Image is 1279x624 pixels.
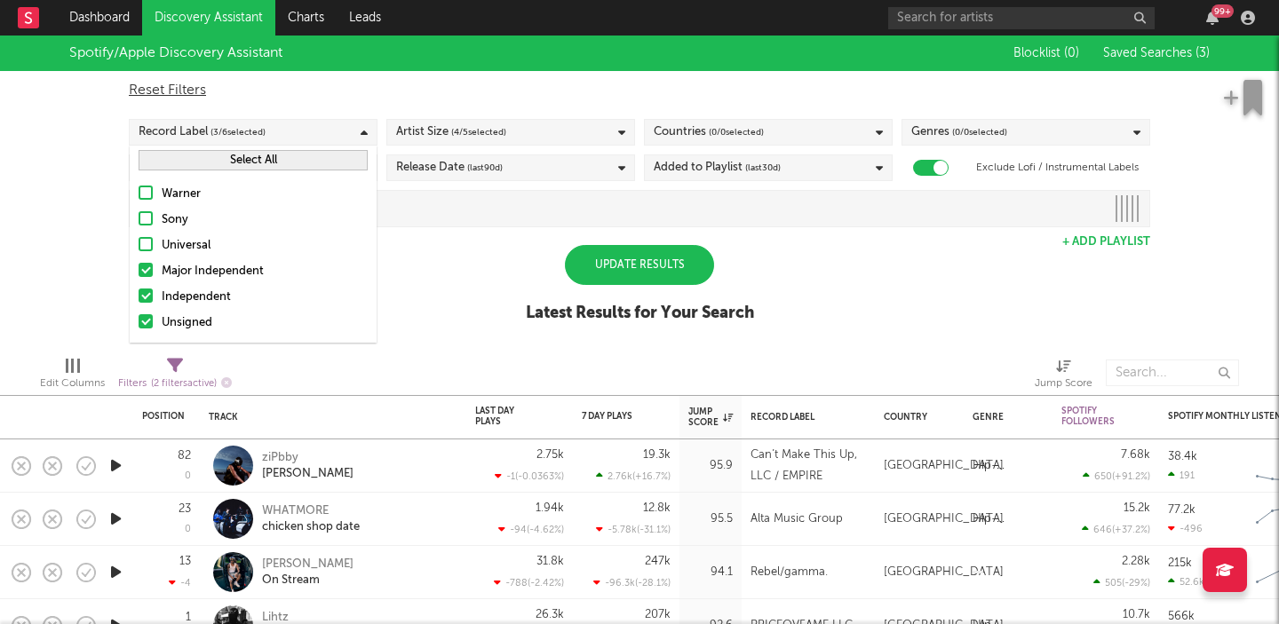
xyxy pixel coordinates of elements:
[1121,449,1150,461] div: 7.68k
[1083,470,1150,482] div: 650 ( +91.2 % )
[952,122,1007,143] span: ( 0 / 0 selected)
[262,466,354,482] div: [PERSON_NAME]
[396,157,503,178] div: Release Date
[1124,502,1150,514] div: 15.2k
[1093,577,1150,588] div: 505 ( -29 % )
[1035,373,1092,394] div: Jump Score
[162,287,368,308] div: Independent
[1168,451,1197,462] div: 38.4k
[645,609,671,620] div: 207k
[209,412,449,423] div: Track
[495,470,564,482] div: -1 ( -0.0363 % )
[262,557,354,573] div: [PERSON_NAME]
[262,450,354,466] div: ziPbby
[179,503,191,515] div: 23
[645,556,671,567] div: 247k
[688,562,733,583] div: 94.1
[40,351,105,402] div: Edit Columns
[536,502,564,514] div: 1.94k
[1168,470,1195,481] div: 191
[1168,523,1203,534] div: -496
[688,509,733,530] div: 95.5
[536,449,564,461] div: 2.75k
[596,470,671,482] div: 2.76k ( +16.7 % )
[888,7,1155,29] input: Search for artists
[1168,611,1195,622] div: 566k
[654,157,781,178] div: Added to Playlist
[1035,351,1092,402] div: Jump Score
[494,577,564,588] div: -788 ( -2.42 % )
[1082,524,1150,535] div: 646 ( +37.2 % )
[745,157,781,178] span: (last 30 d)
[1123,609,1150,620] div: 10.7k
[151,379,217,389] span: ( 2 filters active)
[1168,576,1204,588] div: 52.6k
[162,312,368,334] div: Unsigned
[1062,236,1150,248] button: + Add Playlist
[596,524,671,535] div: -5.78k ( -31.1 % )
[40,373,105,394] div: Edit Columns
[475,406,537,427] div: Last Day Plays
[688,407,733,428] div: Jump Score
[751,445,866,487] div: Can’t Make This Up, LLC / EMPIRE
[973,455,1044,477] div: Hip-Hop/Rap
[451,122,506,143] span: ( 4 / 5 selected)
[751,509,843,530] div: Alta Music Group
[973,412,1035,423] div: Genre
[1196,47,1210,59] span: ( 3 )
[262,450,354,482] a: ziPbby[PERSON_NAME]
[565,245,714,285] div: Update Results
[118,373,232,395] div: Filters
[262,573,354,588] div: On Stream
[1098,46,1210,60] button: Saved Searches (3)
[498,524,564,535] div: -94 ( -4.62 % )
[262,557,354,588] a: [PERSON_NAME]On Stream
[162,261,368,282] div: Major Independent
[186,612,191,623] div: 1
[139,150,368,170] button: Select All
[178,450,191,462] div: 82
[1106,359,1239,386] input: Search...
[643,502,671,514] div: 12.8k
[976,157,1139,178] label: Exclude Lofi / Instrumental Labels
[1013,47,1079,59] span: Blocklist
[262,519,360,535] div: chicken shop date
[751,562,828,583] div: Rebel/gamma.
[973,509,1044,530] div: Hip-Hop/Rap
[1211,4,1234,18] div: 99 +
[1168,557,1192,569] div: 215k
[884,562,1004,583] div: [GEOGRAPHIC_DATA]
[262,503,360,535] a: WHATMOREchicken shop date
[262,503,360,519] div: WHATMORE
[688,455,733,477] div: 95.9
[884,509,1004,530] div: [GEOGRAPHIC_DATA]
[536,556,564,567] div: 31.8k
[643,449,671,461] div: 19.3k
[654,122,764,143] div: Countries
[751,412,857,423] div: Record Label
[593,577,671,588] div: -96.3k ( -28.1 % )
[129,80,1150,101] div: Reset Filters
[1168,504,1196,516] div: 77.2k
[169,577,191,588] div: -4
[582,411,644,422] div: 7 Day Plays
[1206,11,1219,25] button: 99+
[1061,406,1124,427] div: Spotify Followers
[162,209,368,231] div: Sony
[709,122,764,143] span: ( 0 / 0 selected)
[118,351,232,402] div: Filters(2 filters active)
[911,122,1007,143] div: Genres
[150,191,1105,226] input: Loading...
[467,157,503,178] span: (last 90 d)
[526,303,754,324] div: Latest Results for Your Search
[211,122,266,143] span: ( 3 / 6 selected)
[1064,47,1079,59] span: ( 0 )
[139,122,266,143] div: Record Label
[179,556,191,567] div: 13
[536,609,564,620] div: 26.3k
[69,43,282,64] div: Spotify/Apple Discovery Assistant
[162,184,368,205] div: Warner
[162,235,368,257] div: Universal
[1103,47,1210,59] span: Saved Searches
[396,122,506,143] div: Artist Size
